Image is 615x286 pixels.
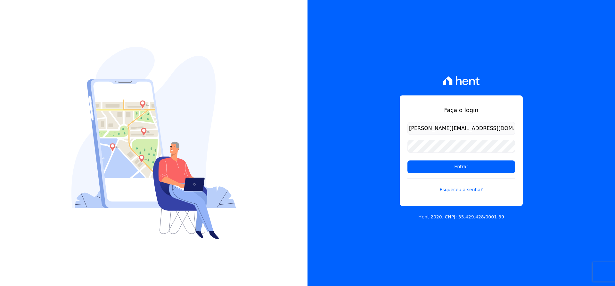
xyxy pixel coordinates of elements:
p: Hent 2020. CNPJ: 35.429.428/0001-39 [418,214,504,220]
input: Email [407,122,515,135]
input: Entrar [407,160,515,173]
a: Esqueceu a senha? [407,178,515,193]
h1: Faça o login [407,106,515,114]
img: Login [71,47,236,239]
